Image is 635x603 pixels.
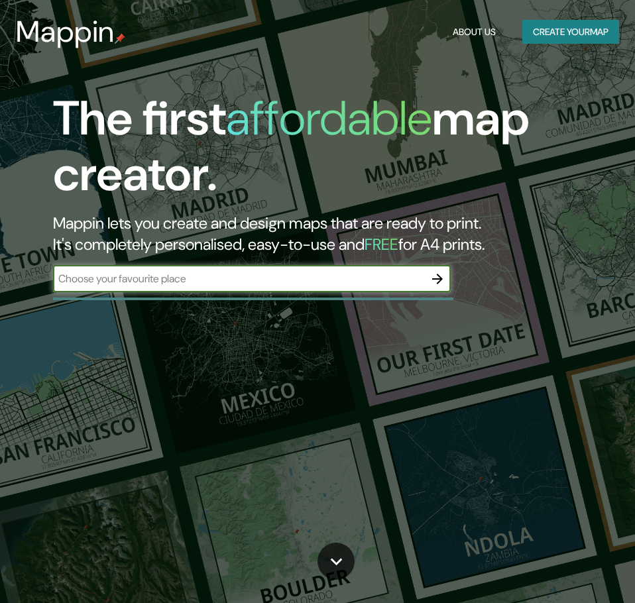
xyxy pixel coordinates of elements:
h1: affordable [226,87,432,149]
input: Choose your favourite place [53,271,424,286]
h1: The first map creator. [53,91,561,213]
h2: Mappin lets you create and design maps that are ready to print. It's completely personalised, eas... [53,213,561,255]
img: mappin-pin [115,33,125,44]
h5: FREE [365,234,398,254]
button: About Us [447,20,501,44]
h3: Mappin [16,15,115,49]
button: Create yourmap [522,20,619,44]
